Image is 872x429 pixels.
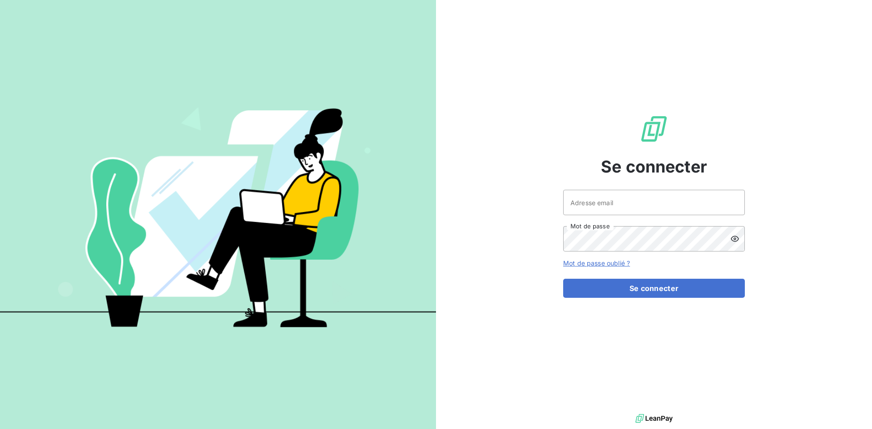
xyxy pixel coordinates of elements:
[563,279,745,298] button: Se connecter
[639,114,669,143] img: Logo LeanPay
[601,154,707,179] span: Se connecter
[563,190,745,215] input: placeholder
[563,259,630,267] a: Mot de passe oublié ?
[635,412,673,425] img: logo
